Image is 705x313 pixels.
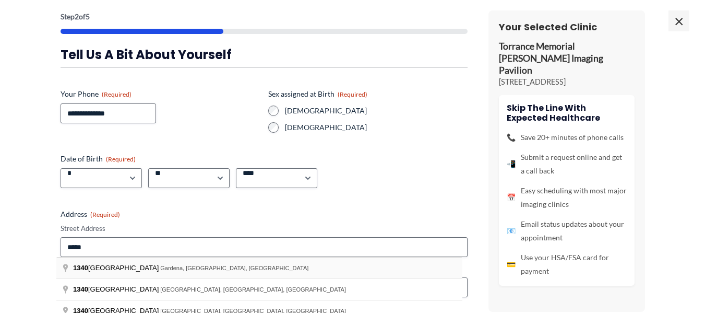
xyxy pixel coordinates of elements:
[102,90,132,98] span: (Required)
[507,258,516,271] span: 💳
[73,285,88,293] span: 1340
[507,131,516,144] span: 📞
[507,131,627,144] li: Save 20+ minutes of phone calls
[73,285,160,293] span: [GEOGRAPHIC_DATA]
[285,106,468,116] label: [DEMOGRAPHIC_DATA]
[61,89,260,99] label: Your Phone
[73,264,160,272] span: [GEOGRAPHIC_DATA]
[507,157,516,171] span: 📲
[86,12,90,21] span: 5
[507,217,627,245] li: Email status updates about your appointment
[338,90,367,98] span: (Required)
[507,224,516,238] span: 📧
[61,209,120,219] legend: Address
[61,13,468,20] p: Step of
[499,77,635,87] p: [STREET_ADDRESS]
[160,265,308,271] span: Gardena, [GEOGRAPHIC_DATA], [GEOGRAPHIC_DATA]
[61,224,468,234] label: Street Address
[507,191,516,204] span: 📅
[268,89,367,99] legend: Sex assigned at Birth
[499,21,635,33] h3: Your Selected Clinic
[499,41,635,77] p: Torrance Memorial [PERSON_NAME] Imaging Pavilion
[73,264,88,272] span: 1340
[61,154,136,164] legend: Date of Birth
[61,47,468,63] h3: Tell us a bit about yourself
[507,251,627,278] li: Use your HSA/FSA card for payment
[160,286,346,293] span: [GEOGRAPHIC_DATA], [GEOGRAPHIC_DATA], [GEOGRAPHIC_DATA]
[285,122,468,133] label: [DEMOGRAPHIC_DATA]
[106,155,136,163] span: (Required)
[75,12,79,21] span: 2
[507,103,627,123] h4: Skip the line with Expected Healthcare
[507,150,627,178] li: Submit a request online and get a call back
[507,184,627,211] li: Easy scheduling with most major imaging clinics
[90,211,120,218] span: (Required)
[668,10,689,31] span: ×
